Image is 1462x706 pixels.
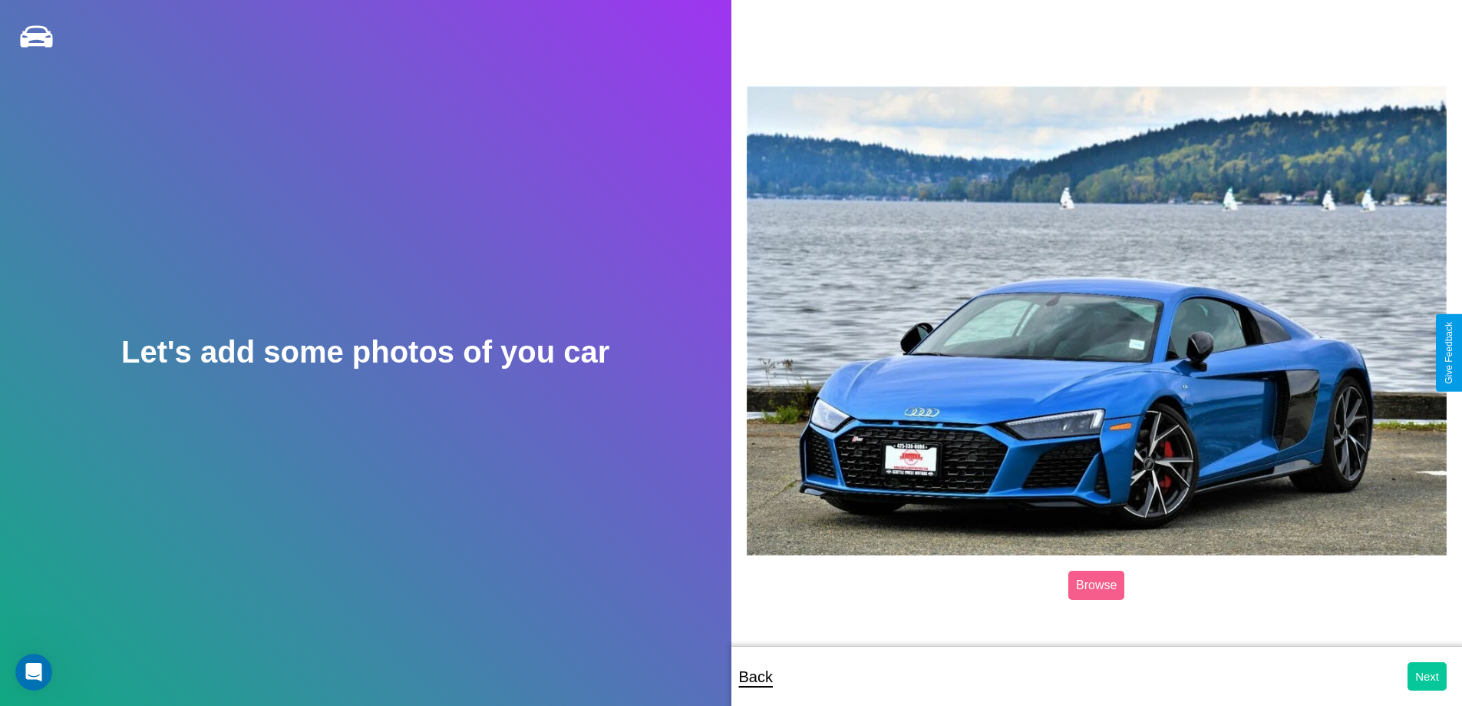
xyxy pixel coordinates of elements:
img: posted [747,86,1447,556]
p: Back [739,663,773,691]
div: Give Feedback [1444,322,1454,384]
button: Next [1408,662,1447,691]
label: Browse [1068,571,1124,600]
iframe: Intercom live chat [15,654,52,691]
h2: Let's add some photos of you car [121,335,609,370]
